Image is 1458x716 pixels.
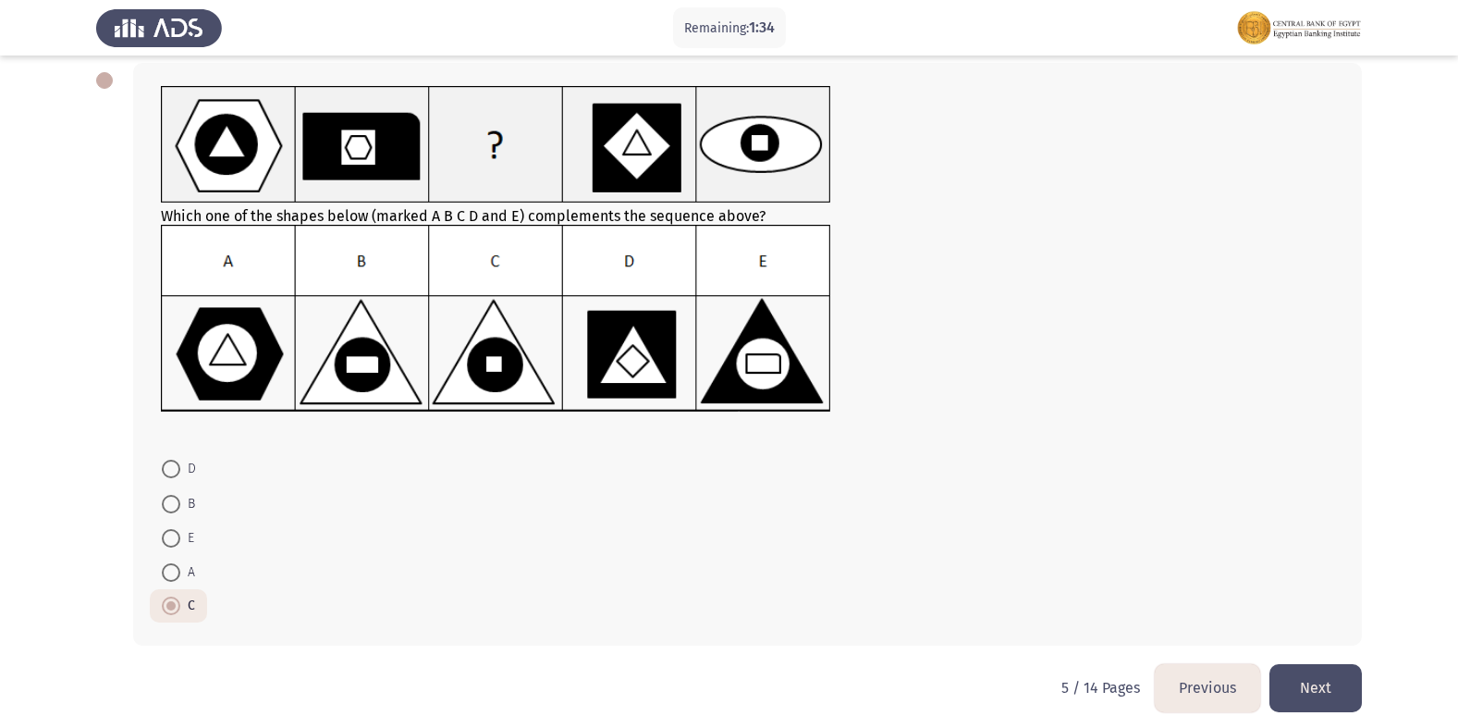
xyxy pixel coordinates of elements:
img: UkFYMDA5MUEucG5nMTYyMjAzMzE3MTk3Nw==.png [161,86,831,204]
img: Assess Talent Management logo [96,2,222,54]
p: Remaining: [684,17,775,40]
span: D [180,458,196,480]
span: 1:34 [749,19,775,36]
span: B [180,493,195,515]
span: C [180,595,195,617]
span: E [180,527,194,549]
p: 5 / 14 Pages [1061,679,1140,697]
div: Which one of the shapes below (marked A B C D and E) complements the sequence above? [161,86,1334,434]
button: load previous page [1155,664,1260,711]
img: UkFYMDA5MUIucG5nMTYyMjAzMzI0NzA2Ng==.png [161,225,831,413]
img: Assessment logo of FOCUS Assessment 3 Modules EN [1236,2,1362,54]
span: A [180,562,195,584]
button: load next page [1269,664,1362,711]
